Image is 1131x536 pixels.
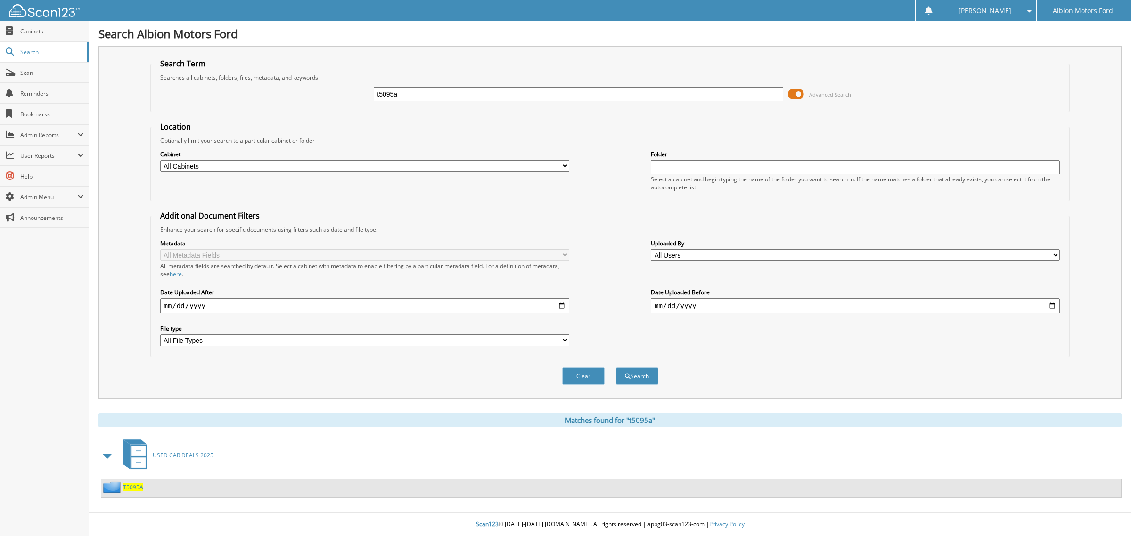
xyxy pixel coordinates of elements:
[20,214,84,222] span: Announcements
[89,513,1131,536] div: © [DATE]-[DATE] [DOMAIN_NAME]. All rights reserved | appg03-scan123-com |
[156,122,196,132] legend: Location
[809,91,851,98] span: Advanced Search
[651,175,1060,191] div: Select a cabinet and begin typing the name of the folder you want to search in. If the name match...
[98,413,1122,427] div: Matches found for "t5095a"
[117,437,213,474] a: USED CAR DEALS 2025
[160,298,569,313] input: start
[156,226,1065,234] div: Enhance your search for specific documents using filters such as date and file type.
[9,4,80,17] img: scan123-logo-white.svg
[20,48,82,56] span: Search
[959,8,1011,14] span: [PERSON_NAME]
[153,451,213,459] span: USED CAR DEALS 2025
[651,298,1060,313] input: end
[160,239,569,247] label: Metadata
[651,239,1060,247] label: Uploaded By
[170,270,182,278] a: here
[616,367,658,385] button: Search
[156,73,1065,81] div: Searches all cabinets, folders, files, metadata, and keywords
[160,150,569,158] label: Cabinet
[709,520,745,528] a: Privacy Policy
[103,481,123,493] img: folder2.png
[20,193,77,201] span: Admin Menu
[156,58,210,69] legend: Search Term
[160,288,569,296] label: Date Uploaded After
[20,27,84,35] span: Cabinets
[160,262,569,278] div: All metadata fields are searched by default. Select a cabinet with metadata to enable filtering b...
[1053,8,1113,14] span: Albion Motors Ford
[123,483,143,491] a: T5095A
[20,69,84,77] span: Scan
[651,150,1060,158] label: Folder
[160,325,569,333] label: File type
[20,172,84,180] span: Help
[20,110,84,118] span: Bookmarks
[98,26,1122,41] h1: Search Albion Motors Ford
[20,89,84,97] span: Reminders
[156,137,1065,145] div: Optionally limit your search to a particular cabinet or folder
[651,288,1060,296] label: Date Uploaded Before
[20,131,77,139] span: Admin Reports
[562,367,605,385] button: Clear
[476,520,499,528] span: Scan123
[156,211,264,221] legend: Additional Document Filters
[20,152,77,160] span: User Reports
